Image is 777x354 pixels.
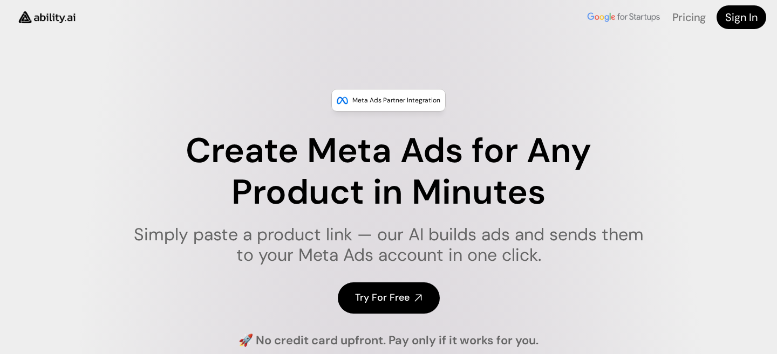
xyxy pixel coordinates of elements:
[355,291,410,304] h4: Try For Free
[725,10,758,25] h4: Sign In
[238,332,539,349] h4: 🚀 No credit card upfront. Pay only if it works for you.
[672,10,706,24] a: Pricing
[127,130,651,213] h1: Create Meta Ads for Any Product in Minutes
[127,224,651,266] h1: Simply paste a product link — our AI builds ads and sends them to your Meta Ads account in one cl...
[338,282,440,313] a: Try For Free
[717,5,766,29] a: Sign In
[352,95,440,106] p: Meta Ads Partner Integration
